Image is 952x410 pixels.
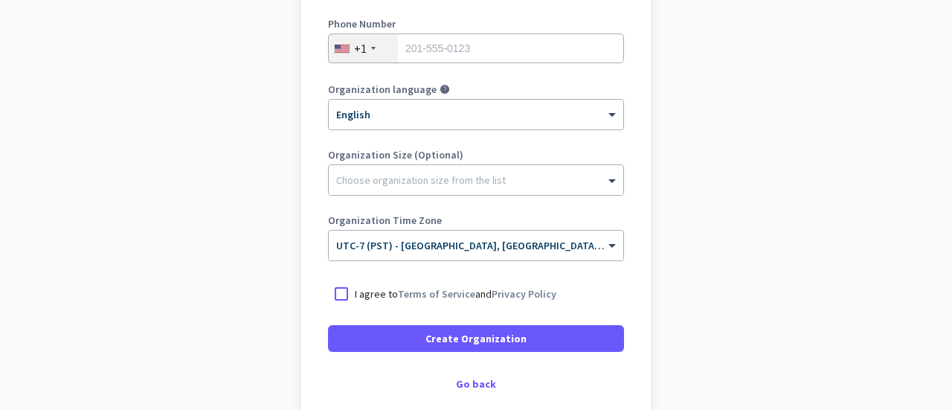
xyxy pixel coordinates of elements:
[328,84,437,95] label: Organization language
[328,19,624,29] label: Phone Number
[354,41,367,56] div: +1
[398,287,475,301] a: Terms of Service
[328,379,624,389] div: Go back
[328,33,624,63] input: 201-555-0123
[328,325,624,352] button: Create Organization
[425,331,527,346] span: Create Organization
[328,150,624,160] label: Organization Size (Optional)
[355,286,556,301] p: I agree to and
[492,287,556,301] a: Privacy Policy
[440,84,450,95] i: help
[328,215,624,225] label: Organization Time Zone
